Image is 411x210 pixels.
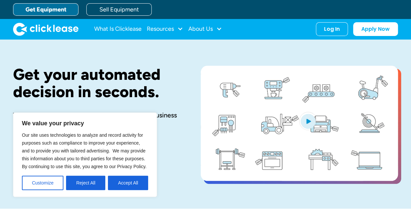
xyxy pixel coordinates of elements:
div: Log In [324,26,340,32]
div: We value your privacy [13,113,157,197]
a: Sell Equipment [86,3,152,16]
a: What Is Clicklease [94,23,142,36]
h1: Get your automated decision in seconds. [13,66,180,100]
div: About Us [188,23,222,36]
a: open lightbox [201,66,398,181]
button: Accept All [108,176,148,190]
a: home [13,23,78,36]
img: Clicklease logo [13,23,78,36]
p: We value your privacy [22,119,148,127]
button: Customize [22,176,63,190]
img: Blue play button logo on a light blue circular background [299,112,317,130]
a: Apply Now [353,22,398,36]
button: Reject All [66,176,105,190]
span: Our site uses technologies to analyze and record activity for purposes such as compliance to impr... [22,132,146,169]
div: The equipment you need to start or grow your business is now affordable with Clicklease. [13,111,180,128]
a: Get Equipment [13,3,78,16]
div: Resources [147,23,183,36]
